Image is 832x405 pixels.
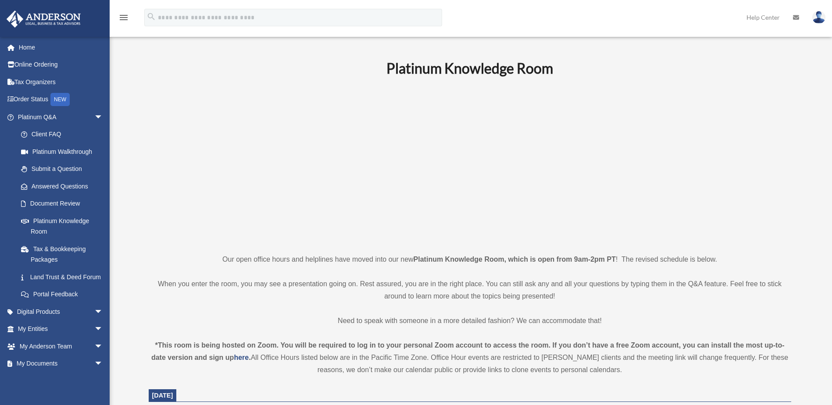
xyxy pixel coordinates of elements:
[118,15,129,23] a: menu
[12,240,116,268] a: Tax & Bookkeeping Packages
[6,337,116,355] a: My Anderson Teamarrow_drop_down
[94,372,112,390] span: arrow_drop_down
[149,339,791,376] div: All Office Hours listed below are in the Pacific Time Zone. Office Hour events are restricted to ...
[6,108,116,126] a: Platinum Q&Aarrow_drop_down
[94,355,112,373] span: arrow_drop_down
[12,212,112,240] a: Platinum Knowledge Room
[414,256,616,263] strong: Platinum Knowledge Room, which is open from 9am-2pm PT
[6,73,116,91] a: Tax Organizers
[151,341,785,361] strong: *This room is being hosted on Zoom. You will be required to log in to your personal Zoom account ...
[94,320,112,338] span: arrow_drop_down
[249,354,250,361] strong: .
[12,126,116,143] a: Client FAQ
[812,11,825,24] img: User Pic
[234,354,249,361] a: here
[338,89,601,237] iframe: 231110_Toby_KnowledgeRoom
[94,108,112,126] span: arrow_drop_down
[6,56,116,74] a: Online Ordering
[12,143,116,160] a: Platinum Walkthrough
[149,315,791,327] p: Need to speak with someone in a more detailed fashion? We can accommodate that!
[6,91,116,109] a: Order StatusNEW
[386,60,553,77] b: Platinum Knowledge Room
[12,195,116,213] a: Document Review
[94,303,112,321] span: arrow_drop_down
[6,355,116,373] a: My Documentsarrow_drop_down
[149,253,791,266] p: Our open office hours and helplines have moved into our new ! The revised schedule is below.
[6,372,116,390] a: Online Learningarrow_drop_down
[6,303,116,320] a: Digital Productsarrow_drop_down
[118,12,129,23] i: menu
[6,39,116,56] a: Home
[12,286,116,303] a: Portal Feedback
[146,12,156,21] i: search
[50,93,70,106] div: NEW
[12,160,116,178] a: Submit a Question
[6,320,116,338] a: My Entitiesarrow_drop_down
[4,11,83,28] img: Anderson Advisors Platinum Portal
[12,268,116,286] a: Land Trust & Deed Forum
[152,392,173,399] span: [DATE]
[94,337,112,355] span: arrow_drop_down
[149,278,791,302] p: When you enter the room, you may see a presentation going on. Rest assured, you are in the right ...
[12,178,116,195] a: Answered Questions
